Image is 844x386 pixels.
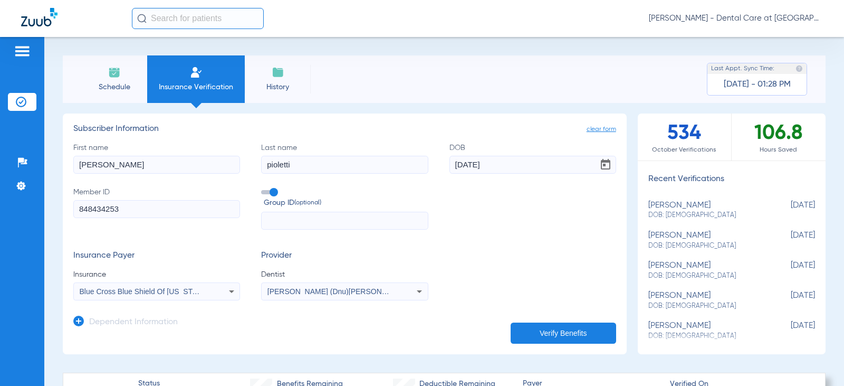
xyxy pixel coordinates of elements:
span: Insurance Verification [155,82,237,92]
div: [PERSON_NAME] [648,291,762,310]
span: Schedule [89,82,139,92]
h3: Recent Verifications [638,174,826,185]
span: [DATE] - 01:28 PM [724,79,791,90]
span: DOB: [DEMOGRAPHIC_DATA] [648,332,762,341]
span: DOB: [DEMOGRAPHIC_DATA] [648,241,762,251]
span: October Verifications [638,145,731,155]
img: History [272,66,284,79]
span: clear form [587,124,616,135]
span: [DATE] [762,201,815,220]
img: Manual Insurance Verification [190,66,203,79]
img: last sync help info [795,65,803,72]
button: Open calendar [595,154,616,175]
img: hamburger-icon [14,45,31,58]
h3: Provider [261,251,428,261]
button: Verify Benefits [511,323,616,344]
span: [DATE] [762,291,815,310]
span: DOB: [DEMOGRAPHIC_DATA] [648,211,762,220]
input: Search for patients [132,8,264,29]
img: Schedule [108,66,121,79]
img: Search Icon [137,14,147,23]
div: 534 [638,114,732,161]
label: Last name [261,143,428,174]
label: DOB [449,143,616,174]
span: Last Appt. Sync Time: [711,63,774,74]
input: Member ID [73,200,240,218]
span: [DATE] [762,321,815,341]
span: Hours Saved [732,145,826,155]
div: [PERSON_NAME] [648,201,762,220]
small: (optional) [294,197,321,209]
span: DOB: [DEMOGRAPHIC_DATA] [648,302,762,311]
span: Blue Cross Blue Shield Of [US_STATE] [80,287,208,296]
span: DOB: [DEMOGRAPHIC_DATA] [648,271,762,281]
span: Dentist [261,269,428,280]
h3: Dependent Information [89,317,178,328]
input: Last name [261,156,428,174]
h3: Insurance Payer [73,251,240,261]
span: [PERSON_NAME] (Dnu)[PERSON_NAME] 1124514807 [267,287,453,296]
h3: Subscriber Information [73,124,616,135]
span: [DATE] [762,261,815,280]
div: [PERSON_NAME] [648,231,762,250]
div: 106.8 [732,114,826,161]
label: Member ID [73,187,240,230]
div: [PERSON_NAME] [648,261,762,280]
span: Group ID [264,197,428,209]
img: Zuub Logo [21,8,57,26]
div: [PERSON_NAME] [648,321,762,341]
span: Insurance [73,269,240,280]
input: DOBOpen calendar [449,156,616,174]
span: [PERSON_NAME] - Dental Care at [GEOGRAPHIC_DATA] [649,13,823,24]
span: History [253,82,303,92]
span: [DATE] [762,231,815,250]
label: First name [73,143,240,174]
input: First name [73,156,240,174]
